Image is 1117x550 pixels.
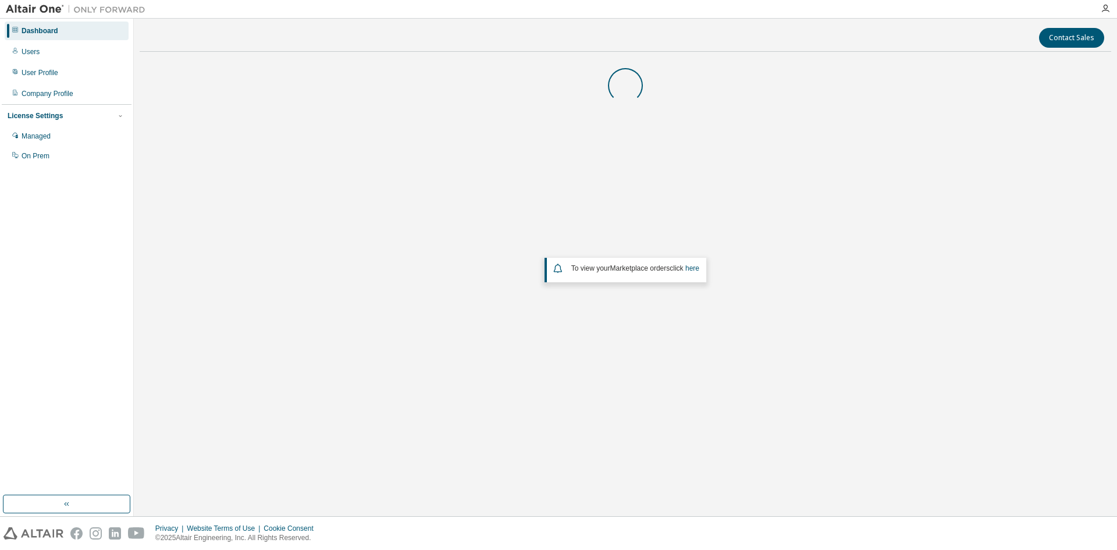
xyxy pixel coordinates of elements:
[22,47,40,56] div: Users
[22,26,58,36] div: Dashboard
[70,527,83,540] img: facebook.svg
[155,524,187,533] div: Privacy
[1039,28,1104,48] button: Contact Sales
[155,533,321,543] p: © 2025 Altair Engineering, Inc. All Rights Reserved.
[3,527,63,540] img: altair_logo.svg
[187,524,264,533] div: Website Terms of Use
[610,264,670,272] em: Marketplace orders
[22,151,49,161] div: On Prem
[8,111,63,120] div: License Settings
[685,264,699,272] a: here
[22,89,73,98] div: Company Profile
[6,3,151,15] img: Altair One
[22,68,58,77] div: User Profile
[264,524,320,533] div: Cookie Consent
[109,527,121,540] img: linkedin.svg
[90,527,102,540] img: instagram.svg
[571,264,699,272] span: To view your click
[22,132,51,141] div: Managed
[128,527,145,540] img: youtube.svg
